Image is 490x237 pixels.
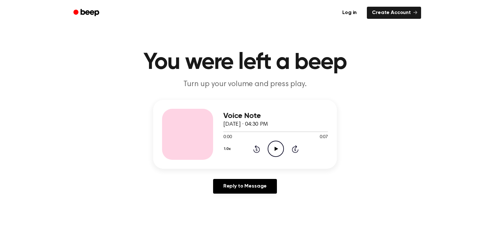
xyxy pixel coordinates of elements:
[69,7,105,19] a: Beep
[122,79,367,90] p: Turn up your volume and press play.
[223,144,233,154] button: 1.0x
[336,5,363,20] a: Log in
[223,112,328,120] h3: Voice Note
[320,134,328,141] span: 0:07
[367,7,421,19] a: Create Account
[82,51,408,74] h1: You were left a beep
[213,179,277,194] a: Reply to Message
[223,134,232,141] span: 0:00
[223,122,268,127] span: [DATE] · 04:30 PM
